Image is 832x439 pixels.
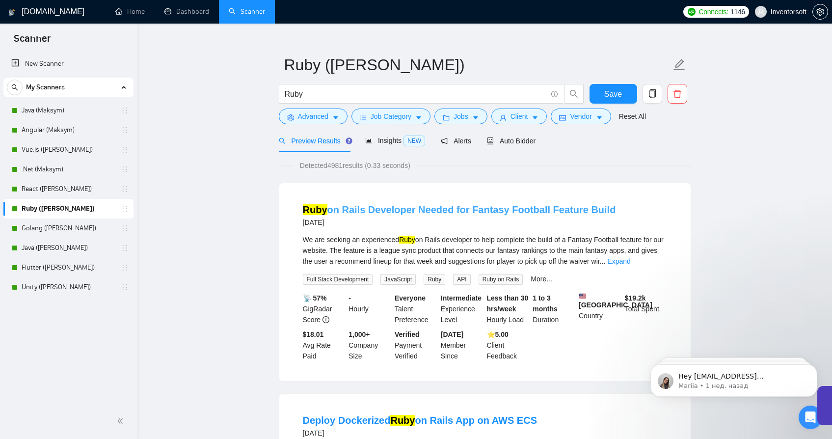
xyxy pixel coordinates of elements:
[434,109,487,124] button: folderJobscaret-down
[303,274,373,285] span: Full Stack Development
[596,114,603,121] span: caret-down
[322,316,329,323] span: info-circle
[487,330,509,338] b: ⭐️ 5.00
[668,89,687,98] span: delete
[441,137,471,145] span: Alerts
[298,111,328,122] span: Advanced
[345,137,353,145] div: Tooltip anchor
[3,54,134,74] li: New Scanner
[424,274,445,285] span: Ruby
[380,274,416,285] span: JavaScript
[551,109,611,124] button: idcardVendorcaret-down
[22,238,115,258] a: Java ([PERSON_NAME])
[360,114,367,121] span: bars
[812,4,828,20] button: setting
[479,274,523,285] span: Ruby on Rails
[22,140,115,160] a: Vue.js ([PERSON_NAME])
[439,293,485,325] div: Experience Level
[564,89,583,98] span: search
[604,88,622,100] span: Save
[121,264,129,272] span: holder
[301,293,347,325] div: GigRadar Score
[284,53,671,77] input: Scanner name...
[279,109,348,124] button: settingAdvancedcaret-down
[487,294,529,313] b: Less than 30 hrs/week
[395,330,420,338] b: Verified
[799,406,822,429] iframe: Intercom live chat
[287,114,294,121] span: setting
[332,114,339,121] span: caret-down
[121,146,129,154] span: holder
[303,427,537,439] div: [DATE]
[301,329,347,361] div: Avg Rate Paid
[730,6,745,17] span: 1146
[349,294,351,302] b: -
[636,344,832,412] iframe: Intercom notifications сообщение
[7,84,22,91] span: search
[399,236,415,244] mark: Ruby
[22,199,115,219] a: Ruby ([PERSON_NAME])
[453,274,470,285] span: API
[491,109,547,124] button: userClientcaret-down
[279,137,349,145] span: Preview Results
[443,114,450,121] span: folder
[349,330,370,338] b: 1,000+
[121,244,129,252] span: holder
[22,277,115,297] a: Unity ([PERSON_NAME])
[643,84,662,104] button: copy
[7,80,23,95] button: search
[532,114,538,121] span: caret-down
[121,205,129,213] span: holder
[279,137,286,144] span: search
[121,107,129,114] span: holder
[485,329,531,361] div: Client Feedback
[22,120,115,140] a: Angular (Maksym)
[164,7,209,16] a: dashboardDashboard
[500,114,507,121] span: user
[121,224,129,232] span: holder
[699,6,728,17] span: Connects:
[579,293,652,309] b: [GEOGRAPHIC_DATA]
[485,293,531,325] div: Hourly Load
[293,160,417,171] span: Detected 4981 results (0.33 seconds)
[303,217,616,228] div: [DATE]
[121,185,129,193] span: holder
[395,294,426,302] b: Everyone
[365,137,372,144] span: area-chart
[6,31,58,52] span: Scanner
[415,114,422,121] span: caret-down
[673,58,686,71] span: edit
[303,330,324,338] b: $18.01
[623,293,669,325] div: Total Spent
[559,114,566,121] span: idcard
[441,294,482,302] b: Intermediate
[487,137,536,145] span: Auto Bidder
[393,293,439,325] div: Talent Preference
[3,78,134,297] li: My Scanners
[347,329,393,361] div: Company Size
[472,114,479,121] span: caret-down
[531,275,552,283] a: More...
[117,416,127,426] span: double-left
[625,294,646,302] b: $ 19.2k
[303,204,616,215] a: Rubyon Rails Developer Needed for Fantasy Football Feature Build
[487,137,494,144] span: robot
[510,111,528,122] span: Client
[441,330,463,338] b: [DATE]
[668,84,687,104] button: delete
[757,8,764,15] span: user
[390,415,415,426] mark: Ruby
[8,4,15,20] img: logo
[22,101,115,120] a: Java (Maksym)
[22,160,115,179] a: .Net (Maksym)
[688,8,696,16] img: upwork-logo.png
[551,91,558,97] span: info-circle
[22,219,115,238] a: Golang ([PERSON_NAME])
[403,136,425,146] span: NEW
[365,137,425,144] span: Insights
[347,293,393,325] div: Hourly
